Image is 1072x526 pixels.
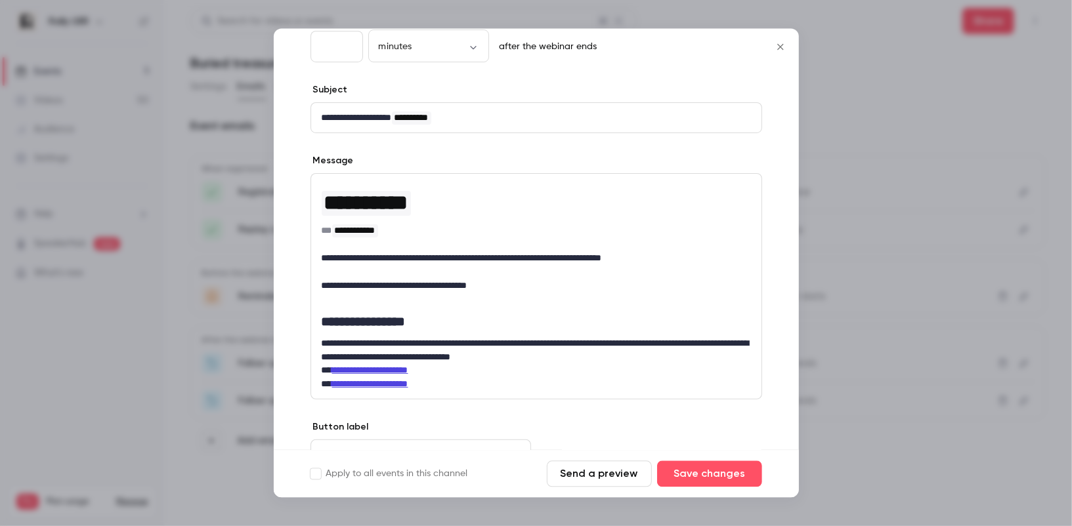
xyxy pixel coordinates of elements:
[368,39,489,52] div: minutes
[657,461,762,487] button: Save changes
[547,461,652,487] button: Send a preview
[311,468,468,481] label: Apply to all events in this channel
[311,420,369,434] label: Button label
[563,440,760,470] div: editor
[311,153,354,167] label: Message
[311,173,761,398] div: editor
[767,34,794,60] button: Close
[311,440,531,470] div: editor
[494,40,597,53] p: after the webinar ends
[311,83,348,96] label: Subject
[311,103,761,132] div: editor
